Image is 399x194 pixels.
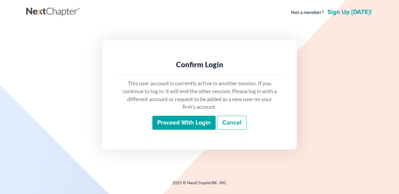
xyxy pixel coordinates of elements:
strong: Not a member? [291,9,324,16]
p: This user account is currently active in another session. If you continue to log in, it will end ... [122,79,277,111]
div: Confirm Login [122,60,277,69]
a: Sign up [DATE]! [326,9,373,15]
div: 2025 © NextChapterBK, INC [26,180,373,191]
a: Cancel [217,116,247,130]
input: Proceed with login [152,116,216,130]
